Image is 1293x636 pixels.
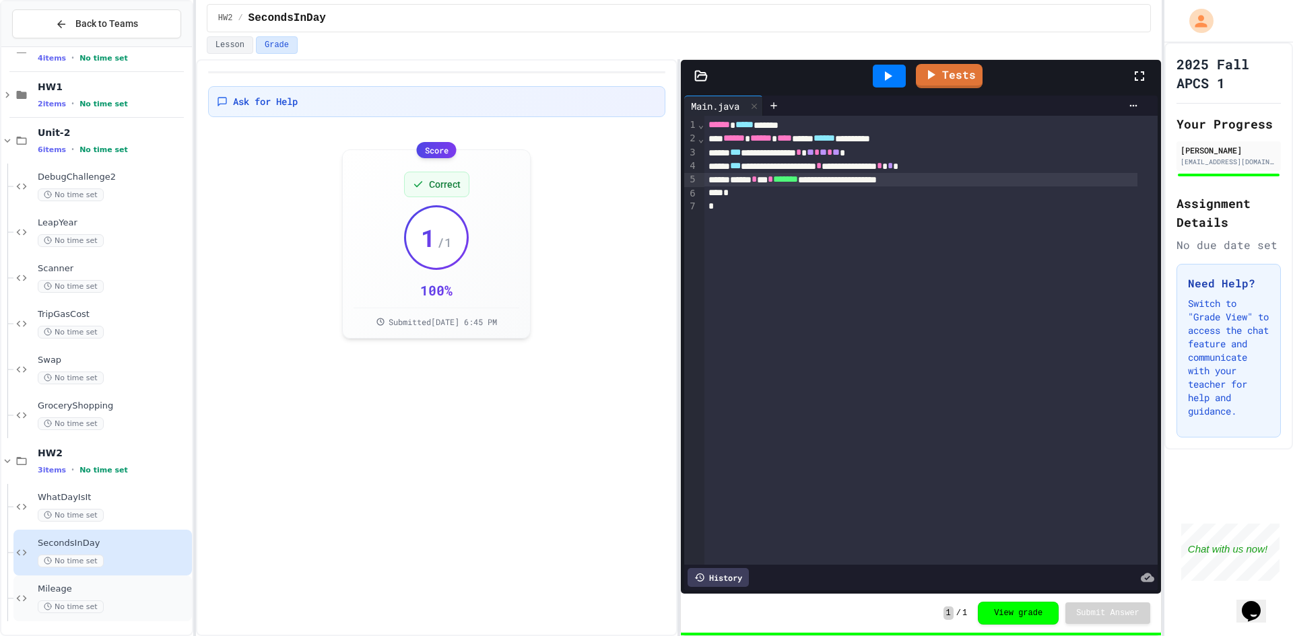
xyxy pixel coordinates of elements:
[1176,237,1281,253] div: No due date set
[38,509,104,522] span: No time set
[38,127,189,139] span: Unit-2
[79,100,128,108] span: No time set
[1188,275,1269,291] h3: Need Help?
[38,309,189,320] span: TripGasCost
[1175,5,1217,36] div: My Account
[916,64,983,88] a: Tests
[75,17,138,31] span: Back to Teams
[1076,608,1139,619] span: Submit Answer
[71,52,74,63] span: •
[38,538,189,549] span: SecondsInDay
[12,9,181,38] button: Back to Teams
[38,492,189,503] span: WhatDayIsIt
[38,188,104,201] span: No time set
[38,280,104,293] span: No time set
[684,173,698,186] div: 5
[1236,582,1280,623] iframe: chat widget
[698,119,704,130] span: Fold line
[38,584,189,595] span: Mileage
[71,464,74,475] span: •
[684,96,763,116] div: Main.java
[1176,194,1281,232] h2: Assignment Details
[429,178,461,191] span: Correct
[38,400,189,412] span: GroceryShopping
[437,233,452,252] span: / 1
[256,36,298,54] button: Grade
[38,234,104,247] span: No time set
[38,555,104,567] span: No time set
[71,144,74,155] span: •
[207,36,253,54] button: Lesson
[38,100,66,108] span: 2 items
[684,200,698,213] div: 7
[218,13,233,24] span: HW2
[1188,297,1269,418] p: Switch to "Grade View" to access the chat feature and communicate with your teacher for help and ...
[684,99,746,113] div: Main.java
[1181,157,1277,167] div: [EMAIL_ADDRESS][DOMAIN_NAME]
[38,355,189,366] span: Swap
[71,98,74,109] span: •
[956,608,961,619] span: /
[38,81,189,93] span: HW1
[38,466,66,474] span: 3 items
[233,95,298,108] span: Ask for Help
[1181,524,1280,581] iframe: chat widget
[1181,144,1277,156] div: [PERSON_NAME]
[1176,114,1281,133] h2: Your Progress
[389,316,497,327] span: Submitted [DATE] 6:45 PM
[684,118,698,132] div: 1
[420,281,453,299] div: 100 %
[962,608,967,619] span: 1
[684,160,698,173] div: 4
[38,54,66,63] span: 4 items
[248,10,326,26] span: SecondsInDay
[684,187,698,201] div: 6
[38,600,104,613] span: No time set
[978,602,1059,625] button: View grade
[38,263,189,275] span: Scanner
[688,568,749,587] div: History
[38,447,189,459] span: HW2
[38,326,104,339] span: No time set
[238,13,242,24] span: /
[421,224,436,251] span: 1
[943,606,954,620] span: 1
[684,146,698,160] div: 3
[38,145,66,154] span: 6 items
[38,172,189,183] span: DebugChallenge2
[38,417,104,430] span: No time set
[684,132,698,145] div: 2
[38,217,189,229] span: LeapYear
[1176,55,1281,92] h1: 2025 Fall APCS 1
[417,142,457,158] div: Score
[79,54,128,63] span: No time set
[698,133,704,144] span: Fold line
[79,145,128,154] span: No time set
[38,372,104,384] span: No time set
[1065,602,1150,624] button: Submit Answer
[79,466,128,474] span: No time set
